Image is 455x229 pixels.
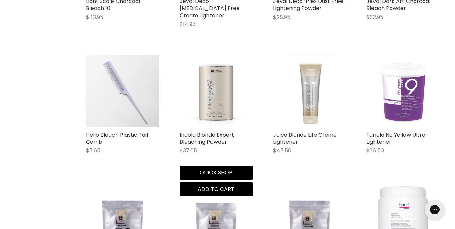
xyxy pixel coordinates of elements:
a: Hello Bleach Plastic Tail Comb [86,131,148,146]
iframe: Gorgias live chat messenger [421,197,448,222]
a: Fanola No Yellow Ultra Lightener [366,131,425,146]
span: $7.65 [86,147,100,154]
span: $14.95 [180,20,196,28]
span: $37.65 [180,147,197,154]
a: Joico Blonde Life Crème Lightener [273,54,347,128]
button: Add to cart [180,182,253,196]
a: Joico Blonde Life Crème Lightener [273,131,337,146]
a: Indola Blonde Expert Bleaching Powder [180,54,253,128]
img: Hello Bleach Plastic Tail Comb [86,55,159,127]
span: Add to cart [198,185,234,193]
span: $43.95 [86,13,103,21]
span: $28.95 [273,13,290,21]
span: $47.50 [273,147,291,154]
a: Hello Bleach Plastic Tail Comb [86,54,159,128]
a: Indola Blonde Expert Bleaching Powder [180,131,234,146]
img: Indola Blonde Expert Bleaching Powder [184,54,248,128]
img: Joico Blonde Life Crème Lightener [287,54,332,128]
img: Fanola No Yellow Ultra Lightener [366,54,440,128]
span: $36.50 [366,147,384,154]
button: Quick shop [180,166,253,179]
span: $32.95 [366,13,383,21]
